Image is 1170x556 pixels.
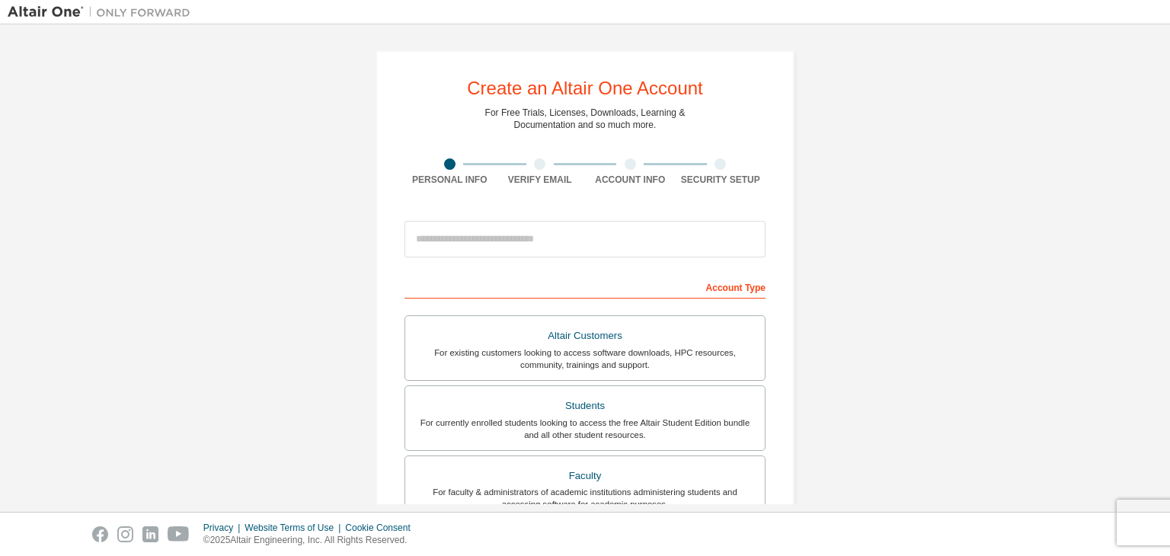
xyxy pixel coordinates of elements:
div: Account Info [585,174,676,186]
div: Security Setup [676,174,766,186]
div: For faculty & administrators of academic institutions administering students and accessing softwa... [414,486,756,510]
div: For Free Trials, Licenses, Downloads, Learning & Documentation and so much more. [485,107,686,131]
img: facebook.svg [92,526,108,542]
div: For existing customers looking to access software downloads, HPC resources, community, trainings ... [414,347,756,371]
div: Create an Altair One Account [467,79,703,97]
img: instagram.svg [117,526,133,542]
div: Personal Info [404,174,495,186]
div: Students [414,395,756,417]
div: Privacy [203,522,245,534]
div: For currently enrolled students looking to access the free Altair Student Edition bundle and all ... [414,417,756,441]
div: Cookie Consent [345,522,419,534]
div: Account Type [404,274,766,299]
p: © 2025 Altair Engineering, Inc. All Rights Reserved. [203,534,420,547]
div: Website Terms of Use [245,522,345,534]
img: Altair One [8,5,198,20]
div: Altair Customers [414,325,756,347]
img: linkedin.svg [142,526,158,542]
div: Verify Email [495,174,586,186]
img: youtube.svg [168,526,190,542]
div: Faculty [414,465,756,487]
